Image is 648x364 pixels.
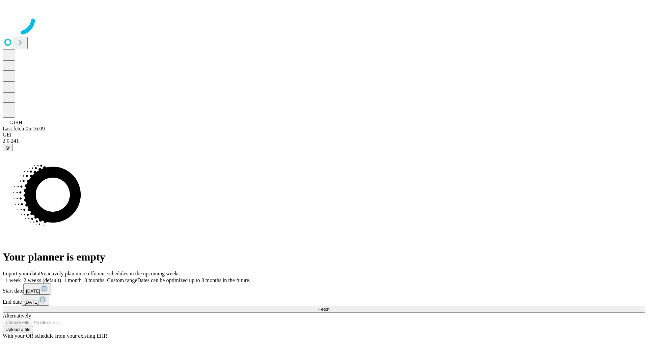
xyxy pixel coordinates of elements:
[5,277,21,283] span: 1 week
[3,326,33,333] button: Upload a file
[23,283,51,295] button: [DATE]
[318,307,329,312] span: Fetch
[3,138,645,144] div: 2.0.241
[3,295,645,306] div: End date
[9,120,22,125] span: GJSH
[3,333,107,339] span: With your OR schedule from your existing EHR
[24,277,61,283] span: 2 weeks (default)
[3,132,645,138] div: GEI
[39,271,181,276] span: Proactively plan more efficient schedules in the upcoming weeks.
[84,277,104,283] span: 3 months
[3,306,645,313] button: Fetch
[3,144,13,151] button: @
[26,289,40,294] span: [DATE]
[24,300,38,305] span: [DATE]
[3,283,645,295] div: Start date
[107,277,137,283] span: Custom range
[22,295,49,306] button: [DATE]
[3,271,39,276] span: Import your data
[3,313,31,318] span: Alternatively
[137,277,250,283] span: Dates can be optimized up to 3 months in the future.
[64,277,82,283] span: 1 month
[3,126,45,131] span: Last fetch: 05:16:09
[5,145,10,150] span: @
[3,251,645,263] h1: Your planner is empty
